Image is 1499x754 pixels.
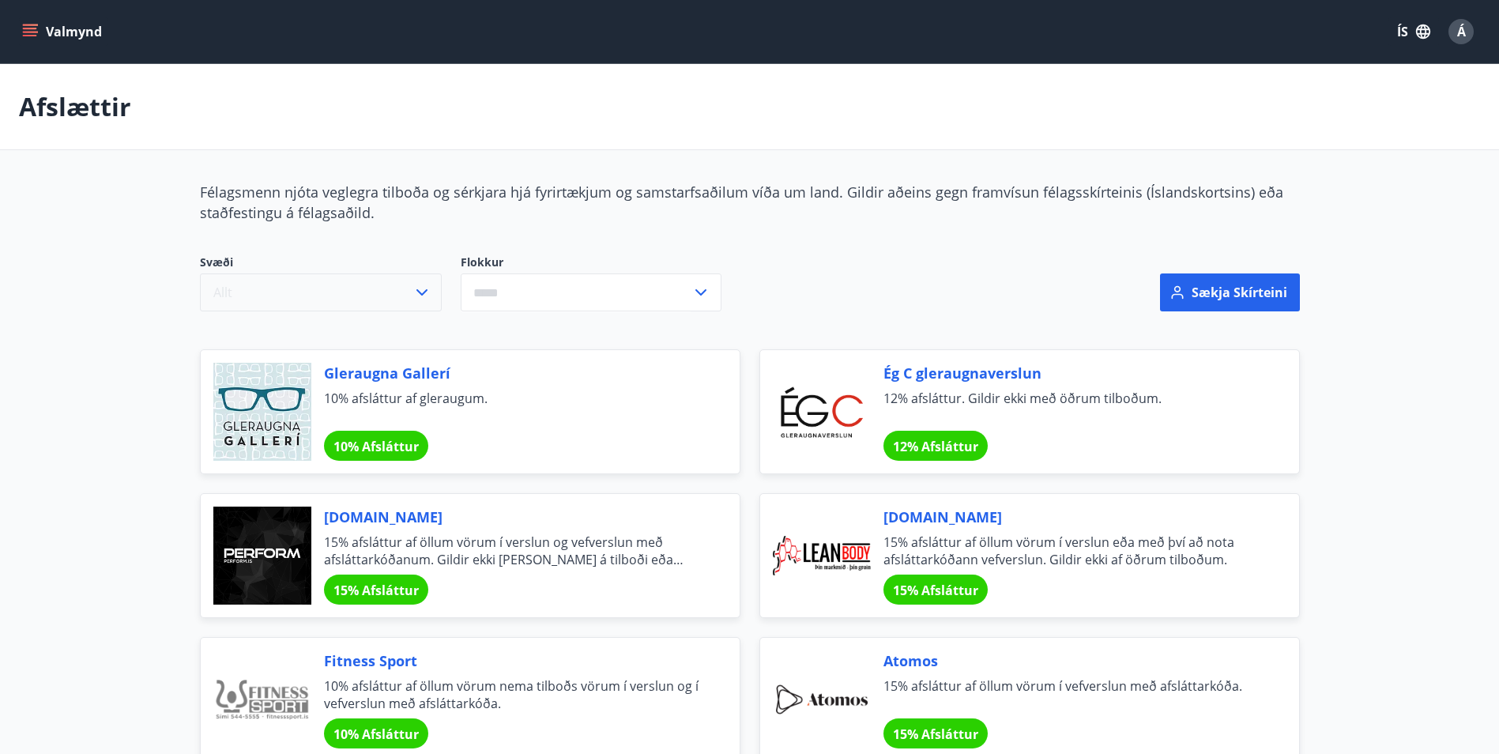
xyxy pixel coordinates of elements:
[1160,273,1300,311] button: Sækja skírteini
[324,390,702,424] span: 10% afsláttur af gleraugum.
[324,533,702,568] span: 15% afsláttur af öllum vörum í verslun og vefverslun með afsláttarkóðanum. Gildir ekki [PERSON_NA...
[200,254,442,273] span: Svæði
[893,438,978,455] span: 12% Afsláttur
[883,533,1261,568] span: 15% afsláttur af öllum vörum í verslun eða með því að nota afsláttarkóðann vefverslun. Gildir ekk...
[333,582,419,599] span: 15% Afsláttur
[1388,17,1439,46] button: ÍS
[461,254,721,270] label: Flokkur
[324,677,702,712] span: 10% afsláttur af öllum vörum nema tilboðs vörum í verslun og í vefverslun með afsláttarkóða.
[883,507,1261,527] span: [DOMAIN_NAME]
[324,363,702,383] span: Gleraugna Gallerí
[1457,23,1466,40] span: Á
[200,273,442,311] button: Allt
[333,438,419,455] span: 10% Afsláttur
[883,390,1261,424] span: 12% afsláttur. Gildir ekki með öðrum tilboðum.
[883,363,1261,383] span: Ég C gleraugnaverslun
[213,284,232,301] span: Allt
[200,183,1283,222] span: Félagsmenn njóta veglegra tilboða og sérkjara hjá fyrirtækjum og samstarfsaðilum víða um land. Gi...
[19,17,108,46] button: menu
[19,89,131,124] p: Afslættir
[893,582,978,599] span: 15% Afsláttur
[324,507,702,527] span: [DOMAIN_NAME]
[324,650,702,671] span: Fitness Sport
[333,726,419,743] span: 10% Afsláttur
[883,677,1261,712] span: 15% afsláttur af öllum vörum í vefverslun með afsláttarkóða.
[893,726,978,743] span: 15% Afsláttur
[1442,13,1480,51] button: Á
[883,650,1261,671] span: Atomos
